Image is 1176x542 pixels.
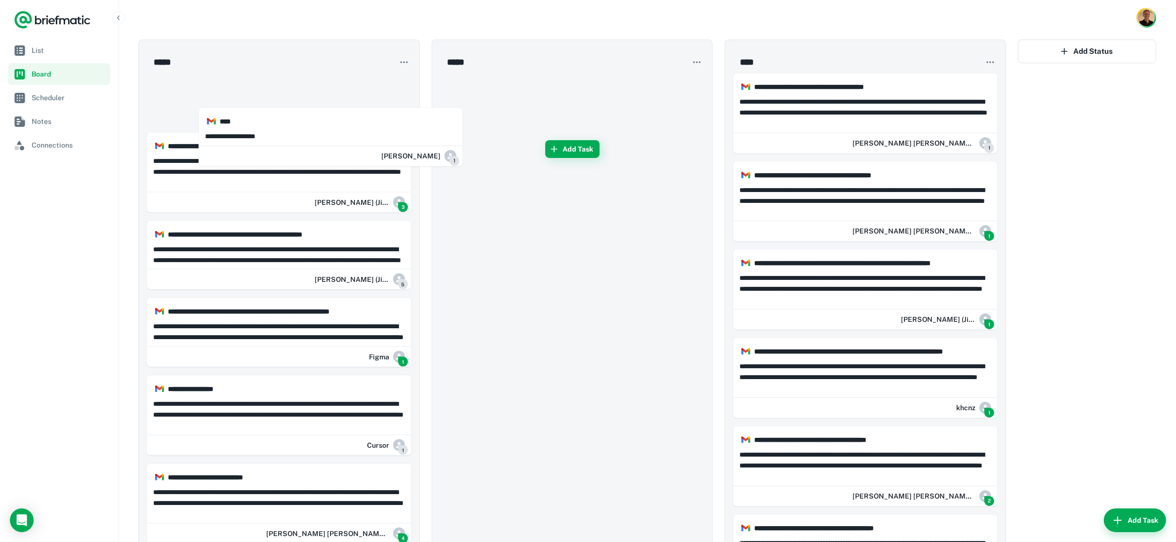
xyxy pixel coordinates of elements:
[32,116,106,127] span: Notes
[1138,9,1155,26] img: Mauricio Peirone
[14,10,91,30] a: Logo
[1136,8,1156,28] button: Account button
[10,508,34,532] div: Load Chat
[32,92,106,103] span: Scheduler
[8,63,110,85] a: Board
[8,111,110,132] a: Notes
[1018,39,1156,63] button: Add Status
[1104,508,1166,532] button: Add Task
[8,134,110,156] a: Connections
[32,69,106,79] span: Board
[8,39,110,61] a: List
[32,140,106,151] span: Connections
[32,45,106,56] span: List
[545,140,600,158] button: Add Task
[8,87,110,109] a: Scheduler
